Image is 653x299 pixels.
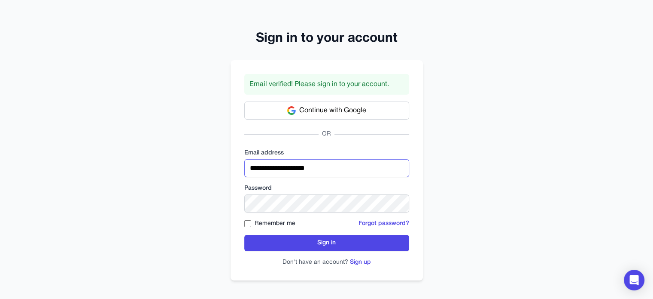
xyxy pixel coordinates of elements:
label: Email address [244,149,409,157]
span: Continue with Google [299,105,366,116]
img: Google [287,106,296,115]
button: Continue with Google [244,102,409,120]
p: Don't have an account? [244,258,409,267]
button: Sign up [350,258,371,267]
div: Email verified! Please sign in to your account. [244,74,409,95]
button: Sign in [244,235,409,251]
h2: Sign in to your account [231,31,423,46]
label: Remember me [255,219,295,228]
div: Open Intercom Messenger [624,270,644,290]
span: OR [319,130,334,139]
label: Password [244,184,409,193]
button: Forgot password? [358,219,409,228]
